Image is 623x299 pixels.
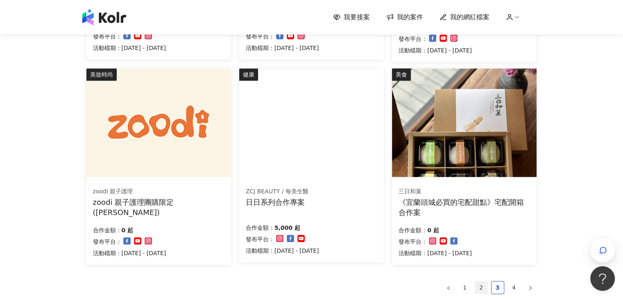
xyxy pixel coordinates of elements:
a: 4 [508,281,520,294]
a: 我的網紅檔案 [439,13,489,22]
iframe: Help Scout Beacon - Open [590,266,615,291]
span: 我的網紅檔案 [450,13,489,22]
li: Previous Page [442,281,455,294]
span: right [528,285,533,290]
a: 我的案件 [386,13,423,22]
a: 2 [475,281,487,294]
p: 發布平台： [399,34,427,44]
p: 活動檔期：[DATE] - [DATE] [93,248,166,258]
button: right [524,281,537,294]
img: 《宜蘭頭城必買的宅配甜點》宅配開箱合作案 [392,68,536,177]
p: 發布平台： [246,32,274,41]
p: 合作金額： [399,225,427,235]
img: zoodi 全系列商品 [86,68,231,177]
a: 我要接案 [333,13,370,22]
div: 日日系列合作專案 [246,197,308,207]
span: left [446,285,451,290]
li: Next Page [524,281,537,294]
div: ZCJ BEAUTY / 每美生醫 [246,188,308,196]
div: 美食 [392,68,411,81]
p: 合作金額： [246,223,274,233]
p: 活動檔期：[DATE] - [DATE] [399,248,472,258]
div: zoodi 親子護理團購限定([PERSON_NAME]) [93,197,224,217]
p: 發布平台： [399,237,427,247]
a: 1 [459,281,471,294]
span: 我要接案 [344,13,370,22]
p: 5,000 起 [274,223,300,233]
p: 活動檔期：[DATE] - [DATE] [246,246,319,256]
div: 美妝時尚 [86,68,117,81]
p: 0 起 [427,225,439,235]
button: left [442,281,455,294]
p: 發布平台： [93,237,122,247]
p: 活動檔期：[DATE] - [DATE] [93,43,166,53]
div: 《宜蘭頭城必買的宅配甜點》宅配開箱合作案 [399,197,530,217]
img: logo [82,9,126,25]
span: 我的案件 [397,13,423,22]
li: 2 [475,281,488,294]
div: 健康 [239,68,258,81]
li: 4 [507,281,521,294]
p: 合作金額： [93,225,122,235]
div: 三日和菓 [399,188,530,196]
a: 3 [492,281,504,294]
p: 發布平台： [246,234,274,244]
div: zoodi 親子護理 [93,188,224,196]
p: 活動檔期：[DATE] - [DATE] [246,43,319,53]
p: 0 起 [122,225,134,235]
p: 活動檔期：[DATE] - [DATE] [399,45,472,55]
li: 1 [458,281,471,294]
p: 發布平台： [93,32,122,41]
